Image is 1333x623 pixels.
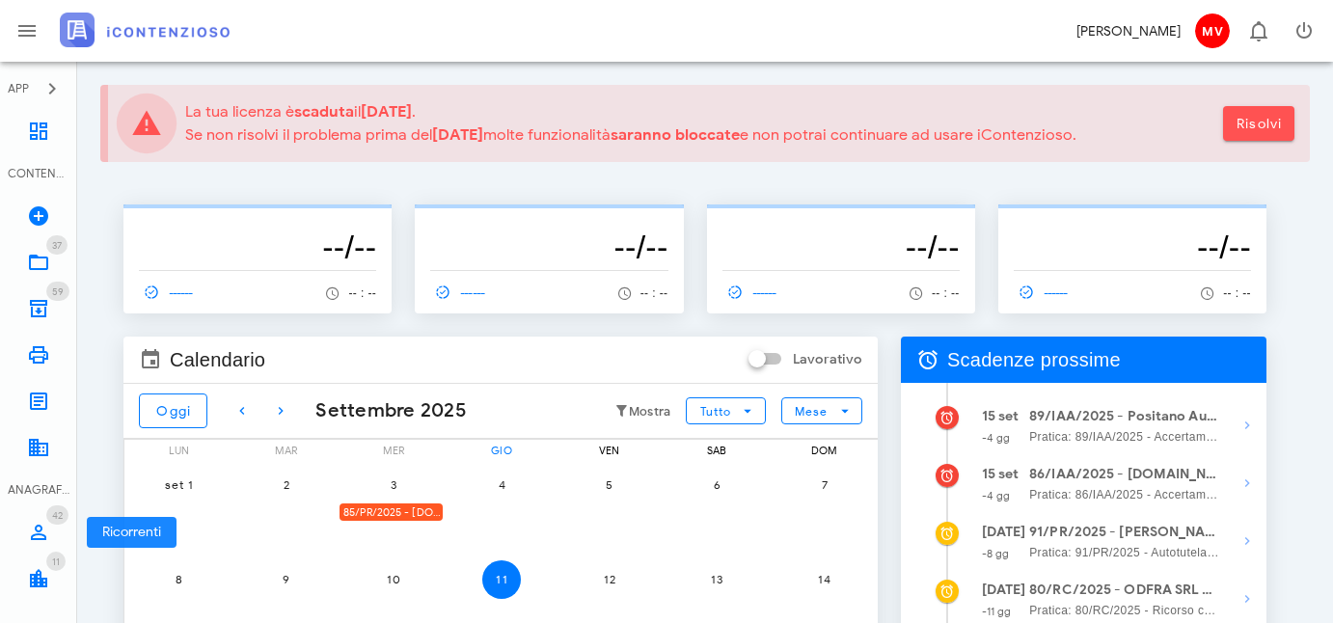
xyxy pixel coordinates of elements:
[46,282,69,301] span: Distintivo
[805,572,844,586] span: 14
[722,284,778,301] span: ------
[1223,286,1251,300] span: -- : --
[982,489,1011,502] small: -4 gg
[8,481,69,499] div: ANAGRAFICA
[1228,522,1266,560] button: Mostra dettagli
[1029,406,1219,427] strong: 89/IAA/2025 - Positano Autonoleggio Cooperativa a.r.l. - Inviare Accertamento con Adesione
[52,285,64,298] span: 59
[590,560,629,599] button: 12
[793,350,862,369] label: Lavorativo
[1228,464,1266,502] button: Mostra dettagli
[1076,21,1181,41] div: [PERSON_NAME]
[697,477,736,492] span: 6
[590,572,629,586] span: 12
[947,344,1121,375] span: Scadenze prossime
[722,212,960,228] p: --------------
[159,465,198,503] button: set 1
[1014,212,1251,228] p: --------------
[139,212,376,228] p: --------------
[555,440,664,461] div: ven
[982,582,1026,598] strong: [DATE]
[1223,106,1294,141] a: Risolvi
[629,404,671,420] small: Mostra
[267,560,306,599] button: 9
[267,477,306,492] span: 2
[982,547,1010,560] small: -8 gg
[46,235,68,255] span: Distintivo
[699,404,731,419] span: Tutto
[982,408,1020,424] strong: 15 set
[794,404,828,419] span: Mese
[430,279,494,306] a: ------
[155,403,191,420] span: Oggi
[348,286,376,300] span: -- : --
[361,102,412,122] strong: [DATE]
[374,560,413,599] button: 10
[52,555,60,568] span: 11
[267,572,306,586] span: 9
[805,560,844,599] button: 14
[982,431,1011,445] small: -4 gg
[1014,228,1251,266] h3: --/--
[60,13,230,47] img: logo-text-2x.png
[1014,279,1077,306] a: ------
[482,465,521,503] button: 4
[174,100,1211,147] div: La tua licenza è il . Se non risolvi il problema prima del molte funzionalità e non potrai contin...
[770,440,879,461] div: dom
[686,397,765,424] button: Tutto
[590,477,629,492] span: 5
[374,465,413,503] button: 3
[159,560,198,599] button: 8
[805,465,844,503] button: 7
[482,477,521,492] span: 4
[267,465,306,503] button: 2
[1195,14,1230,48] span: MV
[482,560,521,599] button: 11
[1236,116,1283,132] span: Risolvi
[159,572,198,586] span: 8
[722,228,960,266] h3: --/--
[982,605,1012,618] small: -11 gg
[1228,580,1266,618] button: Mostra dettagli
[340,503,443,522] div: 85/PR/2025 - [DOMAIN_NAME] BUILDINGS & SERVICES SRL - Inviare Autotutela
[697,572,736,586] span: 13
[1029,601,1219,620] span: Pratica: 80/RC/2025 - Ricorso contro Direzione Provinciale di Salerno, Direzione Provinciale di [...
[1029,543,1219,562] span: Pratica: 91/PR/2025 - Autotutela contro Direzione Provinciale di [GEOGRAPHIC_DATA]
[430,284,486,301] span: ------
[1188,8,1235,54] button: MV
[52,239,62,252] span: 37
[781,397,862,424] button: Mese
[8,165,69,182] div: CONTENZIOSO
[374,477,413,492] span: 3
[139,228,376,266] h3: --/--
[52,509,63,522] span: 42
[1029,580,1219,601] strong: 80/RC/2025 - ODFRA SRL - In attesa della Costituzione in Giudizio controparte
[46,552,66,571] span: Distintivo
[139,393,207,428] button: Oggi
[640,286,668,300] span: -- : --
[300,396,467,425] div: Settembre 2025
[139,279,203,306] a: ------
[1228,406,1266,445] button: Mostra dettagli
[805,477,844,492] span: 7
[982,466,1020,482] strong: 15 set
[46,505,68,525] span: Distintivo
[697,560,736,599] button: 13
[722,279,786,306] a: ------
[1029,522,1219,543] strong: 91/PR/2025 - [PERSON_NAME] - Inviare Autotutela
[432,125,483,145] strong: [DATE]
[590,465,629,503] button: 5
[430,212,667,228] p: --------------
[1014,284,1070,301] span: ------
[448,440,557,461] div: gio
[340,440,449,461] div: mer
[982,524,1026,540] strong: [DATE]
[611,125,740,145] strong: saranno bloccate
[232,440,341,461] div: mar
[1029,485,1219,504] span: Pratica: 86/IAA/2025 - Accertamento con Adesione contro Direzione Provinciale di [GEOGRAPHIC_DATA]
[1235,8,1281,54] button: Distintivo
[1029,464,1219,485] strong: 86/IAA/2025 - [DOMAIN_NAME] BUILDINGS & SERVICES SRL - Inviare Accertamento con Adesione
[482,572,521,586] span: 11
[294,102,354,122] strong: scaduta
[159,477,198,492] span: set 1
